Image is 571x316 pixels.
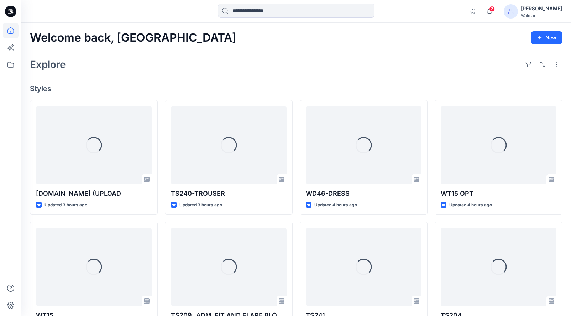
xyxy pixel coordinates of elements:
span: 2 [489,6,495,12]
button: New [531,31,562,44]
h2: Explore [30,59,66,70]
p: TS240-TROUSER [171,189,287,199]
p: WT15 OPT [441,189,556,199]
div: [PERSON_NAME] [521,4,562,13]
p: Updated 3 hours ago [179,201,222,209]
h4: Styles [30,84,562,93]
div: Walmart [521,13,562,18]
p: WD46-DRESS [306,189,421,199]
p: Updated 4 hours ago [314,201,357,209]
h2: Welcome back, [GEOGRAPHIC_DATA] [30,31,236,44]
svg: avatar [508,9,514,14]
p: [DOMAIN_NAME] (UPLOAD [36,189,152,199]
p: Updated 3 hours ago [44,201,87,209]
p: Updated 4 hours ago [449,201,492,209]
